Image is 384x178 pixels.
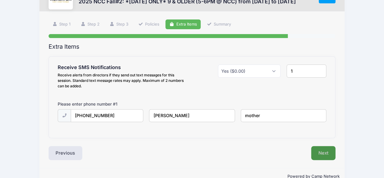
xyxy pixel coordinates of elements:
[149,109,235,122] input: Name
[287,65,326,78] input: Quantity
[76,19,104,30] a: Step 2
[165,19,201,30] a: Extra Items
[105,19,132,30] a: Step 3
[71,109,143,122] input: (xxx) xxx-xxxx
[134,19,163,30] a: Policies
[49,19,75,30] a: Step 1
[49,43,336,50] h2: Extra Items
[241,109,326,122] input: Relationship
[311,146,336,160] button: Next
[58,101,117,107] label: Please enter phone number #
[49,146,83,160] button: Previous
[203,19,235,30] a: Summary
[58,72,189,89] div: Receive alerts from directors if they send out text messages for this session. Standard text mess...
[116,102,117,106] span: 1
[58,65,189,71] h4: Receive SMS Notifications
